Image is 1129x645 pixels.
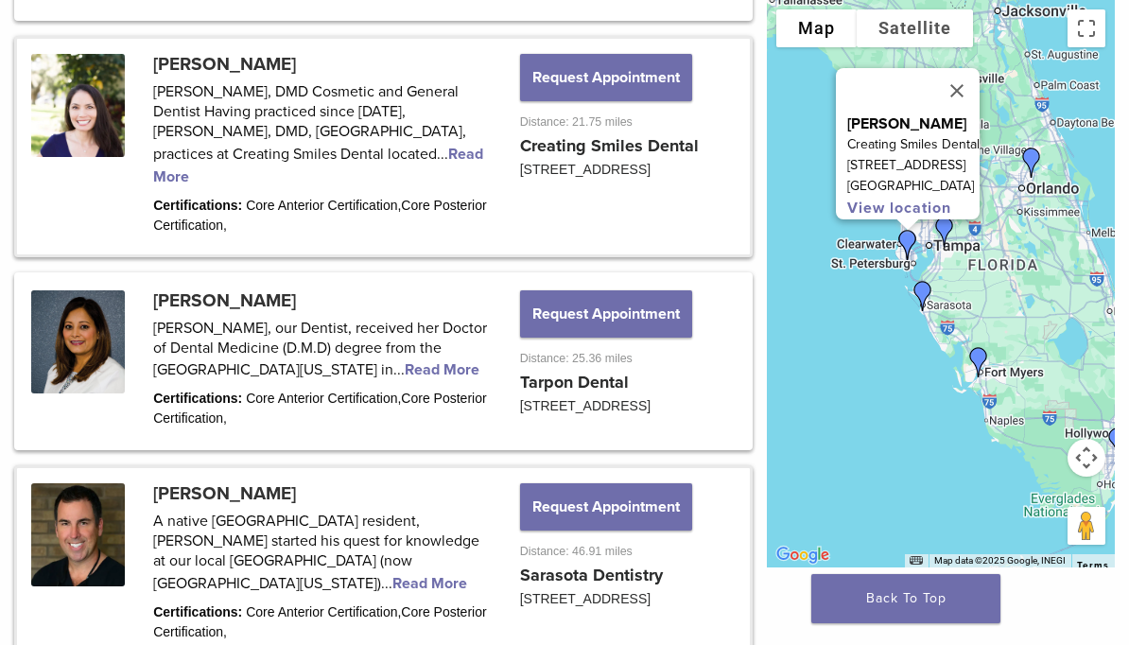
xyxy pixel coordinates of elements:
[910,554,923,567] button: Keyboard shortcuts
[857,9,973,47] button: Show satellite imagery
[772,543,834,567] a: Open this area in Google Maps (opens a new window)
[520,483,692,531] button: Request Appointment
[520,290,692,338] button: Request Appointment
[1068,507,1105,545] button: Drag Pegman onto the map to open Street View
[922,209,967,254] div: Dr. Larry Saylor
[1077,560,1109,571] a: Terms (opens in new tab)
[847,134,980,155] p: Creating Smiles Dental
[934,555,1066,566] span: Map data ©2025 Google, INEGI
[811,574,1000,623] a: Back To Top
[885,222,930,268] div: Dr. Cindy Brayer
[900,273,946,319] div: Dr. Hank Michael
[847,176,980,197] p: [GEOGRAPHIC_DATA]
[776,9,857,47] button: Show street map
[956,340,1001,385] div: Dr. Rachel Donovan
[772,543,834,567] img: Google
[847,199,951,218] a: View location
[847,113,980,134] p: [PERSON_NAME]
[520,54,692,101] button: Request Appointment
[1009,140,1054,185] div: Dr. Mary Isaacs
[847,155,980,176] p: [STREET_ADDRESS]
[1068,439,1105,477] button: Map camera controls
[934,68,980,113] button: Close
[1068,9,1105,47] button: Toggle fullscreen view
